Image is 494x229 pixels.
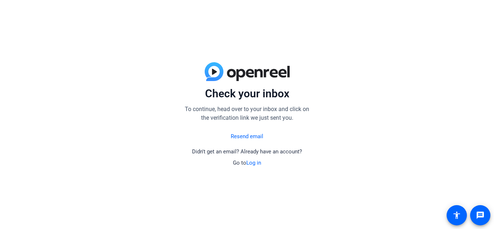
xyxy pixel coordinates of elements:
[233,160,261,166] span: Go to
[476,211,485,220] mat-icon: message
[246,160,261,166] a: Log in
[205,62,290,81] img: blue-gradient.svg
[182,87,312,101] p: Check your inbox
[182,105,312,122] p: To continue, head over to your inbox and click on the verification link we just sent you.
[231,132,263,141] a: Resend email
[452,211,461,220] mat-icon: accessibility
[192,148,302,155] span: Didn't get an email? Already have an account?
